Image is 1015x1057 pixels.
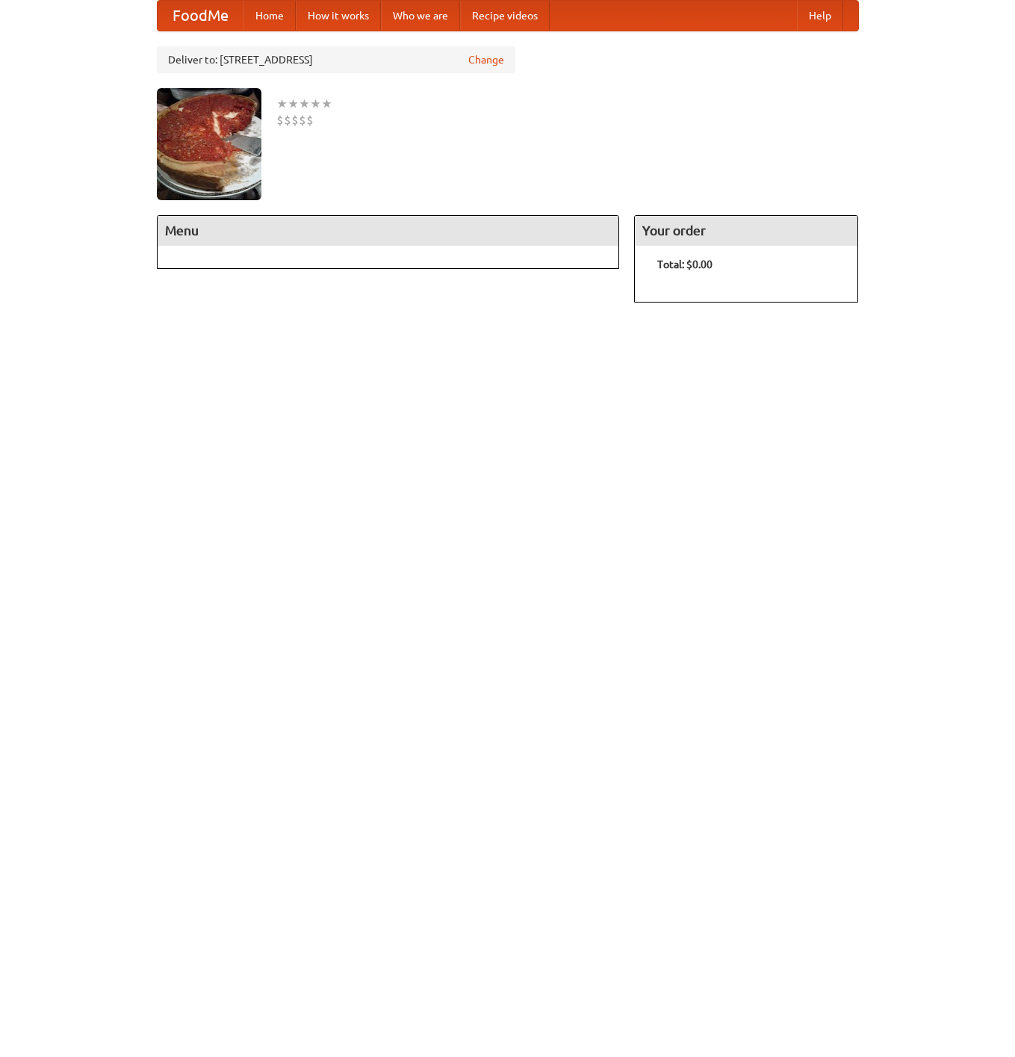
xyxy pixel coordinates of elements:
img: angular.jpg [157,88,261,200]
li: ★ [310,96,321,112]
li: ★ [276,96,288,112]
li: $ [291,112,299,128]
a: Who we are [381,1,460,31]
b: Total: $0.00 [657,258,713,270]
a: Change [468,52,504,67]
h4: Menu [158,216,619,246]
li: $ [284,112,291,128]
li: $ [276,112,284,128]
a: Home [243,1,296,31]
li: ★ [288,96,299,112]
li: ★ [321,96,332,112]
li: $ [299,112,306,128]
div: Deliver to: [STREET_ADDRESS] [157,46,515,73]
a: FoodMe [158,1,243,31]
a: Help [797,1,843,31]
h4: Your order [635,216,857,246]
a: How it works [296,1,381,31]
li: ★ [299,96,310,112]
a: Recipe videos [460,1,550,31]
li: $ [306,112,314,128]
